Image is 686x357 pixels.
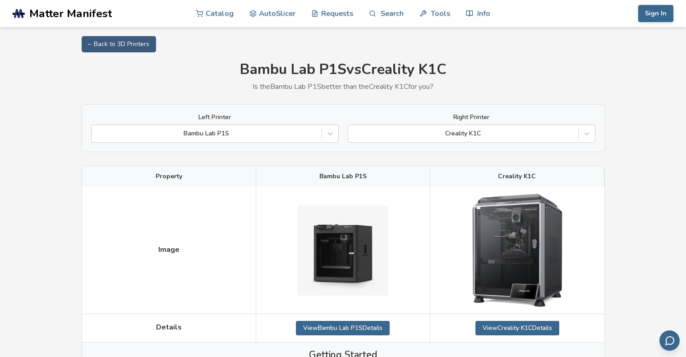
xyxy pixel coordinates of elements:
span: Image [158,246,180,254]
a: ← Back to 3D Printers [82,36,156,52]
a: ViewCreality K1CDetails [475,321,559,335]
img: Creality K1C [472,194,562,307]
button: Send feedback via email [659,330,680,351]
a: ViewBambu Lab P1SDetails [296,321,390,335]
img: Bambu Lab P1S [298,205,388,296]
span: Creality K1C [498,173,536,180]
h1: Bambu Lab P1S vs Creality K1C [82,61,605,78]
input: Creality K1C [353,130,355,137]
button: Sign In [638,5,673,22]
label: Right Printer [348,114,595,121]
input: Bambu Lab P1S [96,130,98,137]
span: Details [156,323,182,331]
p: Is the Bambu Lab P1S better than the Creality K1C for you? [82,83,605,91]
span: Matter Manifest [29,7,112,20]
span: Property [156,173,182,180]
span: Bambu Lab P1S [319,173,367,180]
label: Left Printer [91,114,339,121]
